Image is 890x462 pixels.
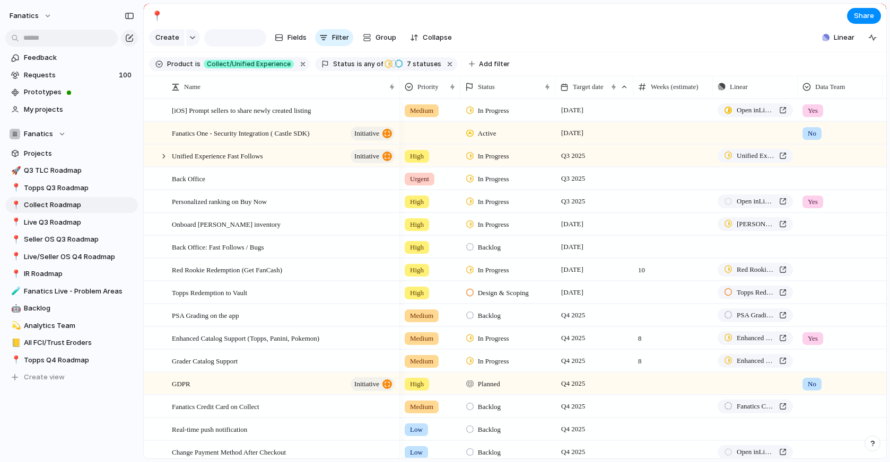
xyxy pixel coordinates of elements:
span: In Progress [478,265,509,276]
span: Enhanced Catalog Support (Topps, Panini, Pokemon) [172,332,319,344]
span: In Progress [478,356,509,367]
span: Analytics Team [24,321,134,331]
span: Yes [808,197,818,207]
span: Yes [808,105,818,116]
span: Backlog [24,303,134,314]
button: Add filter [463,57,516,72]
span: is [357,59,362,69]
span: Low [410,424,423,435]
div: 📍 [11,216,19,228]
span: Back Office [172,172,205,184]
a: 📍Topps Q3 Roadmap [5,180,138,196]
a: 📍Topps Q4 Roadmap [5,352,138,368]
span: In Progress [478,333,509,344]
span: Requests [24,70,116,81]
span: Priority [417,82,439,92]
span: Linear [834,32,854,43]
span: No [808,128,816,139]
div: 📒All FCI/Trust Eroders [5,335,138,351]
a: Topps Redemption to Vault [718,286,793,299]
span: Linear [730,82,748,92]
span: [PERSON_NAME] Integration [737,219,775,229]
span: [DATE] [559,241,586,253]
span: Q3 2025 [559,149,588,162]
span: Live Q3 Roadmap [24,217,134,228]
div: 📍Live/Seller OS Q4 Roadmap [5,249,138,265]
div: 📍Seller OS Q3 Roadmap [5,232,138,247]
button: Create view [5,369,138,385]
button: 7 statuses [384,58,443,70]
a: 🤖Backlog [5,300,138,316]
a: Unified Experience Fast Follows [718,149,793,163]
span: Enhanced Catalog Support (Topps, Panini, Pokemon) [737,333,775,343]
span: Open in Linear [737,447,775,457]
button: 🧪 [10,286,20,297]
span: Create [155,32,179,43]
span: Red Rookie Redemption (Get FanCash) [172,263,282,276]
span: Q3 TLC Roadmap [24,165,134,176]
div: 📒 [11,337,19,349]
button: 📍 [10,217,20,228]
button: 📍 [10,200,20,210]
span: Q4 2025 [559,332,588,344]
span: In Progress [478,219,509,230]
span: Backlog [478,310,501,321]
div: 📍Collect Roadmap [5,197,138,213]
span: Backlog [478,402,501,412]
button: 📍 [149,7,165,24]
a: Red Rookie Redemption (Get FanCash) [718,263,793,277]
button: 💫 [10,321,20,331]
button: initiative [351,149,395,163]
div: 📍 [11,268,19,280]
a: 🧪Fanatics Live - Problem Areas [5,283,138,299]
span: Low [410,447,423,458]
button: 📒 [10,337,20,348]
span: Backlog [478,447,501,458]
span: GDPR [172,377,190,389]
span: No [808,379,816,389]
a: 📍IR Roadmap [5,266,138,282]
div: 📍 [151,8,163,23]
a: Enhanced Catalog Support (Topps, Panini, Pokemon) [718,331,793,345]
span: Topps Redemption to Vault [737,287,775,298]
span: fanatics [10,11,39,21]
button: 📍 [10,355,20,366]
a: Fanatics Credit Card on Collect [718,399,793,413]
span: All FCI/Trust Eroders [24,337,134,348]
span: Q4 2025 [559,354,588,367]
div: 💫 [11,319,19,332]
span: [DATE] [559,127,586,139]
span: Q3 2025 [559,172,588,185]
span: Real-time push notification [172,423,247,435]
span: Backlog [478,424,501,435]
span: Group [376,32,396,43]
button: Group [357,29,402,46]
a: 💫Analytics Team [5,318,138,334]
a: PSA Grading on the app [718,308,793,322]
span: Unified Experience Fast Follows [737,150,775,161]
span: Name [184,82,200,92]
span: High [410,219,424,230]
span: [DATE] [559,286,586,299]
span: Back Office: Fast Follows / Bugs [172,241,264,253]
span: [iOS] Prompt sellers to share newly created listing [172,104,311,116]
span: Fields [287,32,307,43]
a: Feedback [5,50,138,66]
span: Active [478,128,496,139]
button: fanatics [5,7,57,24]
span: Q4 2025 [559,309,588,322]
span: Q3 2025 [559,195,588,208]
div: 📍 [11,234,19,246]
button: Collect/Unified Experience [202,58,296,70]
span: initiative [354,149,379,164]
span: [DATE] [559,104,586,117]
span: Q4 2025 [559,377,588,390]
span: Share [854,11,874,21]
span: In Progress [478,197,509,207]
span: In Progress [478,174,509,184]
